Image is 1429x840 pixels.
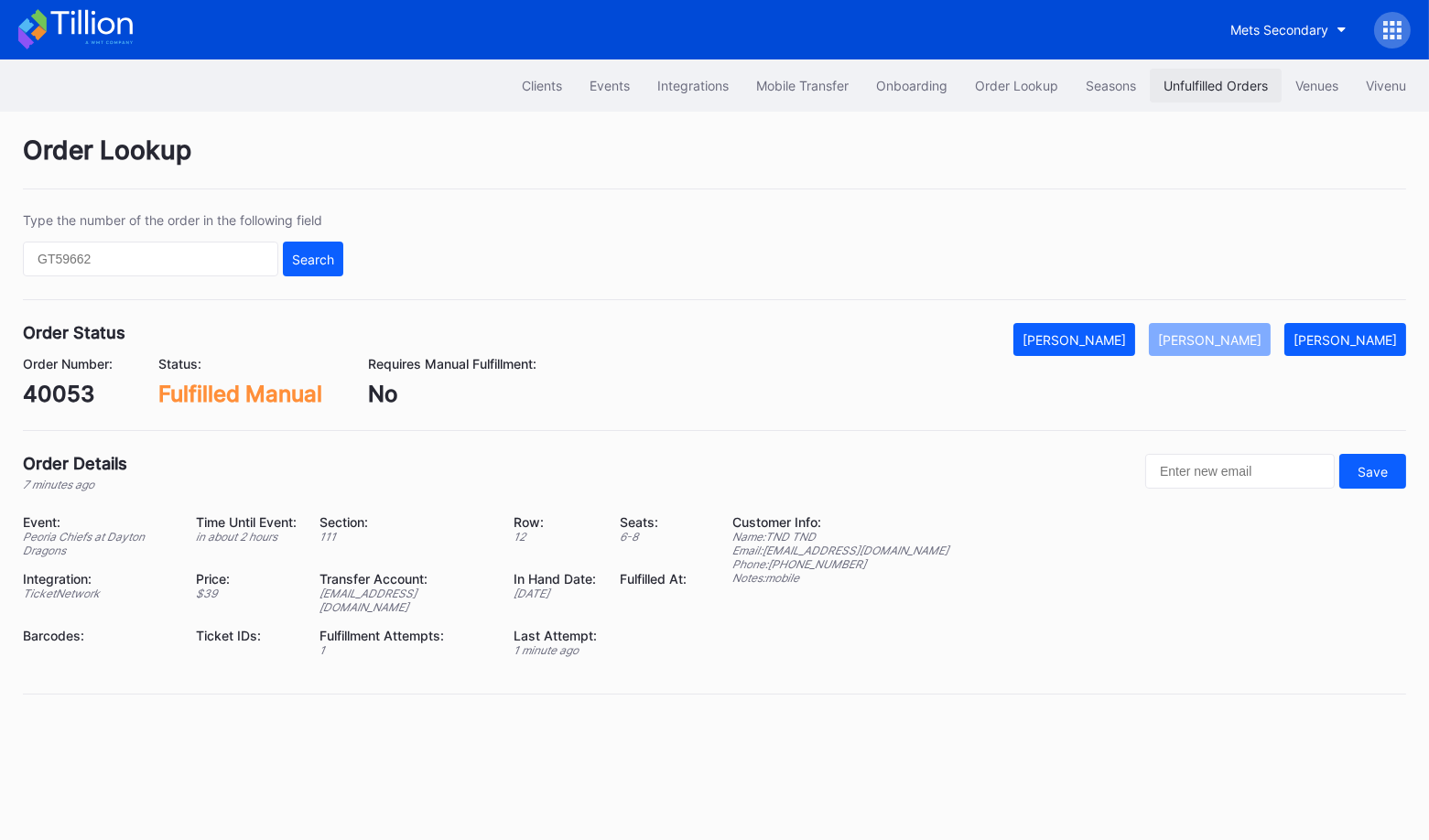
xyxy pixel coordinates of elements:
[732,514,948,530] div: Customer Info:
[368,356,536,372] div: Requires Manual Fulfillment:
[368,381,536,407] div: No
[514,514,597,530] div: Row:
[23,454,127,473] div: Order Details
[620,571,687,587] div: Fulfilled At:
[876,78,947,93] div: Onboarding
[514,643,597,657] div: 1 minute ago
[23,381,113,407] div: 40053
[732,557,948,571] div: Phone: [PHONE_NUMBER]
[732,544,948,557] div: Email: [EMAIL_ADDRESS][DOMAIN_NAME]
[961,69,1072,102] button: Order Lookup
[23,628,174,643] div: Barcodes:
[23,212,343,228] div: Type the number of the order in the following field
[1158,332,1261,348] div: [PERSON_NAME]
[620,514,687,530] div: Seats:
[320,530,492,544] div: 111
[975,78,1058,93] div: Order Lookup
[644,69,742,102] button: Integrations
[514,571,597,587] div: In Hand Date:
[23,514,174,530] div: Event:
[742,69,862,102] button: Mobile Transfer
[1145,454,1335,489] input: Enter new email
[1352,69,1420,102] button: Vivenu
[197,587,298,600] div: $ 39
[320,643,492,657] div: 1
[23,135,1406,189] div: Order Lookup
[1217,13,1360,47] button: Mets Secondary
[283,242,343,276] button: Search
[1295,78,1338,93] div: Venues
[320,571,492,587] div: Transfer Account:
[522,78,562,93] div: Clients
[1086,78,1136,93] div: Seasons
[1294,332,1397,348] div: [PERSON_NAME]
[514,587,597,600] div: [DATE]
[1072,69,1150,102] button: Seasons
[23,530,174,557] div: Peoria Chiefs at Dayton Dragons
[590,78,630,93] div: Events
[23,587,174,600] div: TicketNetwork
[1149,323,1271,356] button: [PERSON_NAME]
[732,530,948,544] div: Name: TND TND
[1282,69,1352,102] button: Venues
[158,356,322,372] div: Status:
[292,252,334,267] div: Search
[657,78,729,93] div: Integrations
[514,530,597,544] div: 12
[620,530,687,544] div: 6 - 8
[732,571,948,585] div: Notes: mobile
[197,571,298,587] div: Price:
[756,78,849,93] div: Mobile Transfer
[320,628,492,643] div: Fulfillment Attempts:
[197,530,298,544] div: in about 2 hours
[197,514,298,530] div: Time Until Event:
[23,356,113,372] div: Order Number:
[23,571,174,587] div: Integration:
[1230,22,1328,38] div: Mets Secondary
[197,628,298,643] div: Ticket IDs:
[1164,78,1268,93] div: Unfulfilled Orders
[1339,454,1406,489] button: Save
[1366,78,1406,93] div: Vivenu
[514,628,597,643] div: Last Attempt:
[23,242,278,276] input: GT59662
[1150,69,1282,102] button: Unfulfilled Orders
[23,323,125,342] div: Order Status
[508,69,576,102] button: Clients
[1284,323,1406,356] button: [PERSON_NAME]
[158,381,322,407] div: Fulfilled Manual
[862,69,961,102] button: Onboarding
[23,478,127,491] div: 7 minutes ago
[1013,323,1135,356] button: [PERSON_NAME]
[320,514,492,530] div: Section:
[1023,332,1126,348] div: [PERSON_NAME]
[1358,464,1388,479] div: Save
[320,587,492,614] div: [EMAIL_ADDRESS][DOMAIN_NAME]
[576,69,644,102] button: Events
